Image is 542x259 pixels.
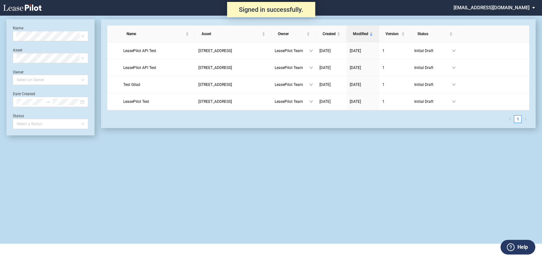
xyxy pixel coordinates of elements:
span: Version [386,31,400,37]
span: swap-right [46,100,50,104]
span: 1 [382,49,385,53]
span: Asset [202,31,261,37]
span: 109 State Street [198,82,232,87]
span: 109 State Street [198,49,232,53]
a: Test Gilad [123,81,192,88]
a: [DATE] [350,48,376,54]
span: down [309,49,313,53]
span: Status [417,31,448,37]
a: 1 [382,81,408,88]
a: [DATE] [319,65,343,71]
th: Version [379,26,411,42]
span: down [452,66,456,70]
span: down [452,100,456,103]
span: Initial Draft [414,48,452,54]
span: LeasePilot API Test [123,65,156,70]
span: Modified [353,31,368,37]
a: [STREET_ADDRESS] [198,48,268,54]
span: down [452,83,456,87]
a: LeasePilot Test [123,98,192,105]
label: Name [13,26,23,30]
span: [DATE] [350,99,361,104]
th: Asset [195,26,271,42]
span: left [508,118,512,121]
span: LeasePilot Team [275,48,309,54]
a: 1 [382,48,408,54]
a: [DATE] [350,81,376,88]
a: 1 [514,116,521,123]
span: Created [323,31,336,37]
label: Date Created [13,92,35,96]
span: LeasePilot Test [123,99,149,104]
th: Name [120,26,195,42]
span: LeasePilot Team [275,81,309,88]
a: LeasePilot API Test [123,48,192,54]
label: Status [13,114,24,118]
button: right [522,115,529,123]
span: [DATE] [350,65,361,70]
span: 109 State Street [198,99,232,104]
span: LeasePilot Team [275,98,309,105]
span: [DATE] [319,82,331,87]
a: [STREET_ADDRESS] [198,65,268,71]
label: Owner [13,70,24,74]
span: LeasePilot Team [275,65,309,71]
span: down [309,66,313,70]
span: down [309,83,313,87]
a: [DATE] [350,65,376,71]
li: 1 [514,115,522,123]
span: [DATE] [350,82,361,87]
span: Initial Draft [414,98,452,105]
th: Modified [347,26,379,42]
th: Created [316,26,347,42]
a: [STREET_ADDRESS] [198,98,268,105]
a: 1 [382,65,408,71]
a: LeasePilot API Test [123,65,192,71]
span: 1 [382,99,385,104]
span: Test Gilad [123,82,140,87]
a: [STREET_ADDRESS] [198,81,268,88]
span: 1 [382,82,385,87]
span: right [524,118,527,121]
span: down [309,100,313,103]
div: Signed in successfully. [227,2,315,17]
th: Owner [271,26,316,42]
a: [DATE] [319,81,343,88]
span: down [452,49,456,53]
span: [DATE] [319,49,331,53]
span: Name [126,31,184,37]
button: left [506,115,514,123]
a: [DATE] [319,48,343,54]
li: Next Page [522,115,529,123]
span: LeasePilot API Test [123,49,156,53]
span: Initial Draft [414,81,452,88]
label: Asset [13,48,22,52]
a: 1 [382,98,408,105]
label: Help [517,243,528,251]
span: to [46,100,50,104]
span: [DATE] [350,49,361,53]
th: Status [411,26,459,42]
span: [DATE] [319,65,331,70]
span: 1 [382,65,385,70]
li: Previous Page [506,115,514,123]
span: Owner [278,31,305,37]
span: [DATE] [319,99,331,104]
span: 109 State Street [198,65,232,70]
button: Help [500,240,535,255]
a: [DATE] [350,98,376,105]
a: [DATE] [319,98,343,105]
span: Initial Draft [414,65,452,71]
